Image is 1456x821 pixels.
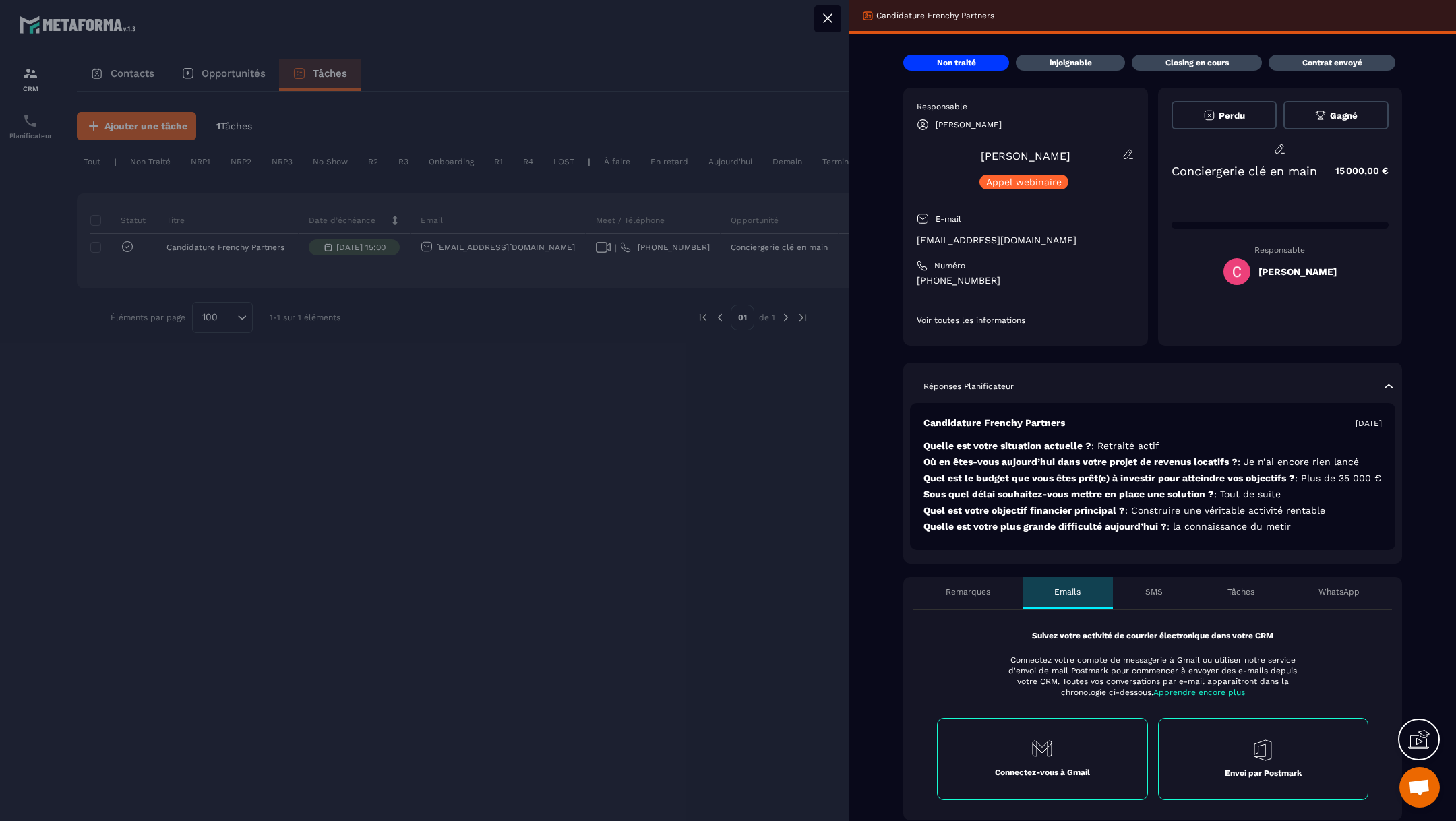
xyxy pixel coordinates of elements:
p: Connectez votre compte de messagerie à Gmail ou utiliser notre service d'envoi de mail Postmark p... [1000,655,1306,698]
p: Suivez votre activité de courrier électronique dans votre CRM [937,630,1368,641]
p: SMS [1145,586,1163,597]
p: Connectez-vous à Gmail [995,767,1090,778]
a: [PERSON_NAME] [981,150,1070,162]
span: : la connaissance du metir [1167,521,1291,532]
p: injoignable [1050,57,1092,68]
button: Gagné [1283,101,1389,129]
span: : Plus de 35 000 € [1295,473,1381,483]
p: Emails [1054,586,1081,597]
p: Responsable [1172,245,1389,255]
span: : Tout de suite [1214,489,1281,499]
span: Gagné [1330,111,1358,121]
p: Sous quel délai souhaitez-vous mettre en place une solution ? [923,488,1382,501]
span: : Construire une véritable activité rentable [1125,505,1325,516]
p: Candidature Frenchy Partners [876,10,994,21]
p: Remarques [946,586,990,597]
p: E-mail [936,214,961,224]
p: WhatsApp [1318,586,1360,597]
h5: [PERSON_NAME] [1258,266,1337,277]
p: Contrat envoyé [1302,57,1362,68]
span: : Je n’ai encore rien lancé [1238,456,1359,467]
button: Perdu [1172,101,1277,129]
p: Numéro [934,260,965,271]
p: Tâches [1227,586,1254,597]
p: Responsable [917,101,1134,112]
p: Quelle est votre situation actuelle ? [923,439,1382,452]
p: [EMAIL_ADDRESS][DOMAIN_NAME] [917,234,1134,247]
p: Candidature Frenchy Partners [923,417,1065,429]
span: Apprendre encore plus [1153,688,1245,697]
p: Où en êtes-vous aujourd’hui dans votre projet de revenus locatifs ? [923,456,1382,468]
p: Réponses Planificateur [923,381,1014,392]
span: : Retraité actif [1091,440,1159,451]
p: [DATE] [1356,418,1382,429]
p: [PHONE_NUMBER] [917,274,1134,287]
div: Ouvrir le chat [1399,767,1440,808]
p: Quelle est votre plus grande difficulté aujourd’hui ? [923,520,1382,533]
p: Envoi par Postmark [1225,768,1302,779]
p: Quel est le budget que vous êtes prêt(e) à investir pour atteindre vos objectifs ? [923,472,1382,485]
p: Non traité [937,57,976,68]
p: Voir toutes les informations [917,315,1134,326]
p: Conciergerie clé en main [1172,164,1317,178]
p: Quel est votre objectif financier principal ? [923,504,1382,517]
span: Perdu [1219,111,1245,121]
p: [PERSON_NAME] [936,120,1002,129]
p: 15 000,00 € [1322,158,1389,184]
p: Appel webinaire [986,177,1062,187]
p: Closing en cours [1165,57,1229,68]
